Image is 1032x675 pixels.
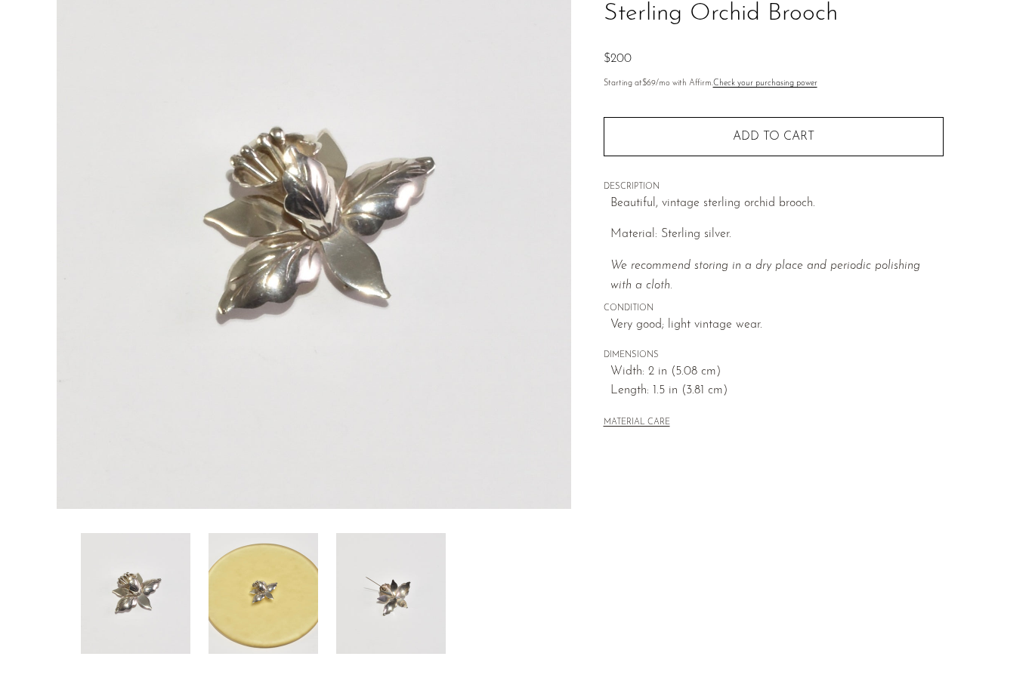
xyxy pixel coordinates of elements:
span: DESCRIPTION [604,180,944,194]
span: Width: 2 in (5.08 cm) [610,362,944,382]
span: Very good; light vintage wear. [610,316,944,335]
span: $69 [642,79,656,88]
p: Starting at /mo with Affirm. [604,77,944,91]
i: We recommend storing in a dry place and periodic polishing with a cloth. [610,260,920,291]
span: $200 [604,53,632,65]
span: DIMENSIONS [604,349,944,362]
button: MATERIAL CARE [604,418,670,429]
img: Sterling Orchid Brooch [336,533,446,654]
img: Sterling Orchid Brooch [81,533,190,654]
img: Sterling Orchid Brooch [209,533,318,654]
button: Add to cart [604,117,944,156]
span: CONDITION [604,302,944,316]
a: Check your purchasing power - Learn more about Affirm Financing (opens in modal) [713,79,817,88]
span: Add to cart [733,131,814,143]
p: Material: Sterling silver. [610,225,944,245]
p: Beautiful, vintage sterling orchid brooch. [610,194,944,214]
span: Length: 1.5 in (3.81 cm) [610,381,944,401]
